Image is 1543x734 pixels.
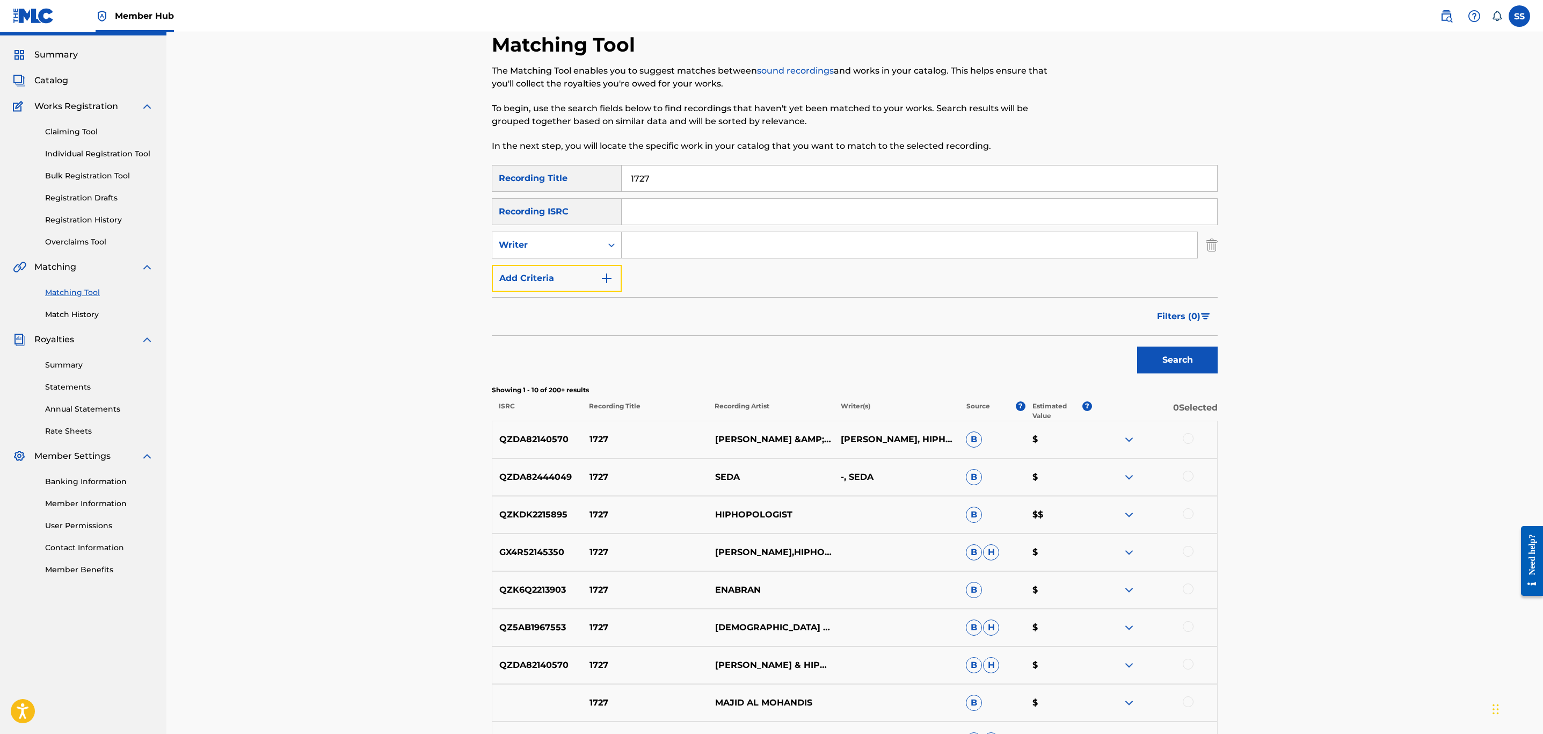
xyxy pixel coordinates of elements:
[1493,693,1499,725] div: Drag
[1025,546,1092,559] p: $
[45,542,154,553] a: Contact Information
[45,309,154,320] a: Match History
[45,192,154,204] a: Registration Drafts
[492,659,583,672] p: QZDA82140570
[1082,401,1092,411] span: ?
[833,471,959,484] p: -, SEDA
[966,431,982,448] span: B
[492,508,583,521] p: QZKDK2215895
[1206,232,1218,258] img: Delete Criterion
[1016,401,1025,411] span: ?
[1123,471,1136,484] img: expand
[1025,659,1092,672] p: $
[45,564,154,575] a: Member Benefits
[1123,508,1136,521] img: expand
[1025,621,1092,634] p: $
[1123,433,1136,446] img: expand
[1123,659,1136,672] img: expand
[499,239,595,251] div: Writer
[492,165,1218,379] form: Search Form
[582,401,708,421] p: Recording Title
[492,102,1051,128] p: To begin, use the search fields below to find recordings that haven't yet been matched to your wo...
[492,546,583,559] p: GX4R52145350
[708,659,833,672] p: [PERSON_NAME] & HIPHOPOLOGIST
[1025,471,1092,484] p: $
[492,140,1051,153] p: In the next step, you will locate the specific work in your catalog that you want to match to the...
[13,48,26,61] img: Summary
[492,433,583,446] p: QZDA82140570
[1513,517,1543,604] iframe: Resource Center
[492,471,583,484] p: QZDA82444049
[45,148,154,160] a: Individual Registration Tool
[1137,347,1218,373] button: Search
[34,333,74,346] span: Royalties
[115,10,174,22] span: Member Hub
[34,74,68,87] span: Catalog
[492,265,622,292] button: Add Criteria
[1464,5,1485,27] div: Help
[983,657,999,673] span: H
[583,546,708,559] p: 1727
[583,696,708,709] p: 1727
[708,508,833,521] p: HIPHOPOLOGIST
[13,74,68,87] a: CatalogCatalog
[34,450,111,463] span: Member Settings
[708,471,833,484] p: SEDA
[757,66,834,76] a: sound recordings
[45,404,154,415] a: Annual Statements
[13,100,27,113] img: Works Registration
[1436,5,1457,27] a: Public Search
[34,100,118,113] span: Works Registration
[583,471,708,484] p: 1727
[13,450,26,463] img: Member Settings
[34,261,76,274] span: Matching
[1123,621,1136,634] img: expand
[833,401,959,421] p: Writer(s)
[966,582,982,598] span: B
[708,546,833,559] p: [PERSON_NAME],HIPHOPOLOGIST
[1440,10,1453,23] img: search
[966,620,982,636] span: B
[141,333,154,346] img: expand
[583,621,708,634] p: 1727
[1025,584,1092,596] p: $
[45,236,154,248] a: Overclaims Tool
[13,8,54,24] img: MLC Logo
[492,584,583,596] p: QZK6Q2213903
[45,520,154,531] a: User Permissions
[1123,546,1136,559] img: expand
[983,544,999,560] span: H
[96,10,108,23] img: Top Rightsholder
[141,450,154,463] img: expand
[833,433,959,446] p: [PERSON_NAME], HIPHOPOLOGIST
[1123,584,1136,596] img: expand
[45,498,154,509] a: Member Information
[583,508,708,521] p: 1727
[583,659,708,672] p: 1727
[1489,682,1543,734] iframe: Chat Widget
[966,695,982,711] span: B
[34,48,78,61] span: Summary
[1032,401,1082,421] p: Estimated Value
[966,544,982,560] span: B
[1509,5,1530,27] div: User Menu
[1025,508,1092,521] p: $$
[492,621,583,634] p: QZ5AB1967553
[708,696,833,709] p: MAJID AL MOHANDIS
[1157,310,1200,323] span: Filters ( 0 )
[1025,696,1092,709] p: $
[45,359,154,371] a: Summary
[966,657,982,673] span: B
[45,126,154,138] a: Claiming Tool
[708,584,833,596] p: ENABRAN
[600,272,613,285] img: 9d2ae6d4665cec9f34b9.svg
[13,333,26,346] img: Royalties
[13,261,26,274] img: Matching
[966,507,982,523] span: B
[45,170,154,182] a: Bulk Registration Tool
[1025,433,1092,446] p: $
[1123,696,1136,709] img: expand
